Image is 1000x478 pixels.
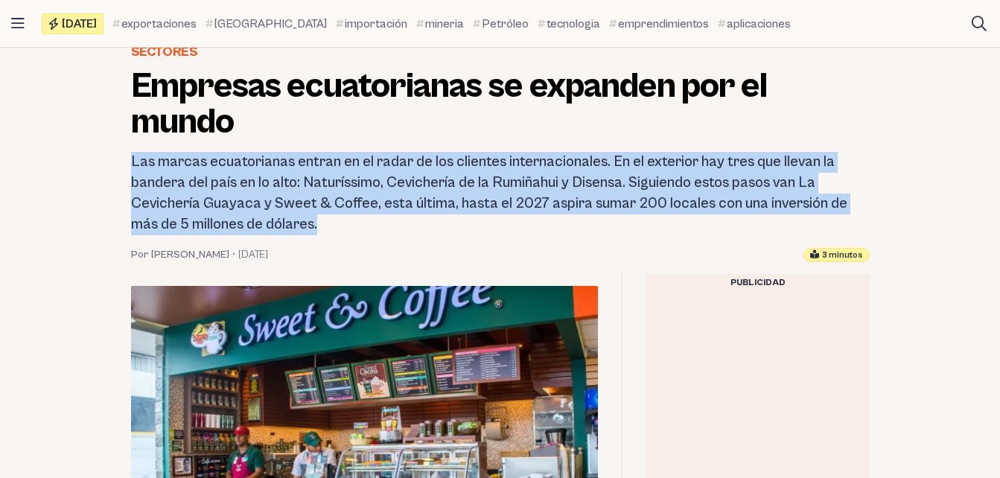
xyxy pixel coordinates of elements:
[727,15,791,33] span: aplicaciones
[646,274,870,292] div: Publicidad
[425,15,464,33] span: mineria
[618,15,709,33] span: emprendimientos
[547,15,600,33] span: tecnologia
[473,15,529,33] a: Petróleo
[238,247,268,262] time: 17 febrero, 2023 06:10
[131,152,870,235] h2: Las marcas ecuatorianas entran en el radar de los clientes internacionales. En el exterior hay tr...
[214,15,327,33] span: [GEOGRAPHIC_DATA]
[131,68,870,140] h1: Empresas ecuatorianas se expanden por el mundo
[131,247,229,262] a: Por [PERSON_NAME]
[121,15,197,33] span: exportaciones
[609,15,709,33] a: emprendimientos
[803,248,870,262] div: Tiempo estimado de lectura: 3 minutos
[482,15,529,33] span: Petróleo
[336,15,407,33] a: importación
[538,15,600,33] a: tecnologia
[62,18,97,30] span: [DATE]
[112,15,197,33] a: exportaciones
[718,15,791,33] a: aplicaciones
[345,15,407,33] span: importación
[232,247,235,262] span: •
[131,42,198,63] a: Sectores
[206,15,327,33] a: [GEOGRAPHIC_DATA]
[416,15,464,33] a: mineria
